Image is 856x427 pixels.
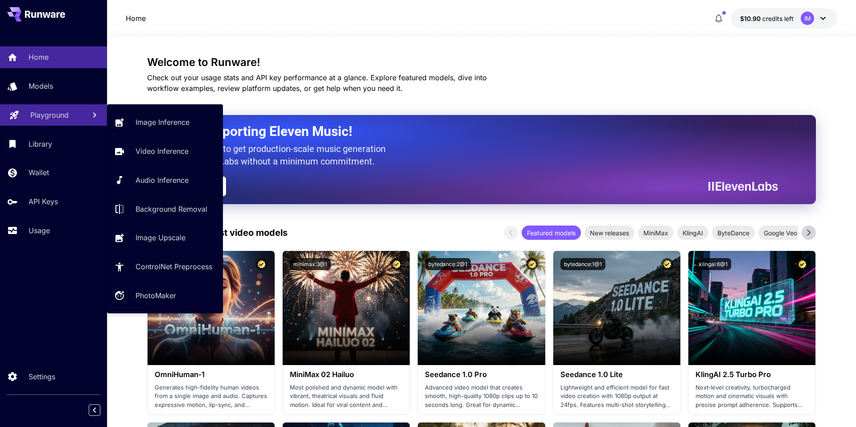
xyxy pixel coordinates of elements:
[147,56,816,69] h3: Welcome to Runware!
[740,15,762,22] span: $10.90
[560,383,673,410] p: Lightweight and efficient model for fast video creation with 1080p output at 24fps. Features mult...
[136,290,176,301] p: PhotoMaker
[522,228,581,238] span: Featured models
[638,228,674,238] span: MiniMax
[290,370,403,379] h3: MiniMax 02 Hailuo
[740,14,794,23] div: $10.89763
[758,228,802,238] span: Google Veo
[290,383,403,410] p: Most polished and dynamic model with vibrant, theatrical visuals and fluid motion. Ideal for vira...
[255,258,267,270] button: Certified Model – Vetted for best performance and includes a commercial license.
[29,167,49,178] p: Wallet
[560,258,605,270] button: bytedance:1@1
[418,251,545,365] img: alt
[136,232,185,243] p: Image Upscale
[290,258,331,270] button: minimax:3@1
[584,228,634,238] span: New releases
[677,228,708,238] span: KlingAI
[29,196,58,207] p: API Keys
[136,175,189,185] p: Audio Inference
[29,139,52,149] p: Library
[661,258,673,270] button: Certified Model – Vetted for best performance and includes a commercial license.
[107,111,223,133] a: Image Inference
[107,169,223,191] a: Audio Inference
[136,261,212,272] p: ControlNet Preprocess
[712,228,755,238] span: ByteDance
[695,383,808,410] p: Next‑level creativity, turbocharged motion and cinematic visuals with precise prompt adherence. S...
[391,258,403,270] button: Certified Model – Vetted for best performance and includes a commercial license.
[169,143,392,168] p: The only way to get production-scale music generation from Eleven Labs without a minimum commitment.
[107,256,223,278] a: ControlNet Preprocess
[560,370,673,379] h3: Seedance 1.0 Lite
[147,73,487,93] span: Check out your usage stats and API key performance at a glance. Explore featured models, dive int...
[425,258,471,270] button: bytedance:2@1
[283,251,410,365] img: alt
[762,15,794,22] span: credits left
[29,52,49,62] p: Home
[107,198,223,220] a: Background Removal
[425,370,538,379] h3: Seedance 1.0 Pro
[136,146,189,156] p: Video Inference
[89,404,100,416] button: Collapse sidebar
[95,402,107,418] div: Collapse sidebar
[425,383,538,410] p: Advanced video model that creates smooth, high-quality 1080p clips up to 10 seconds long. Great f...
[731,8,837,29] button: $10.89763
[155,383,267,410] p: Generates high-fidelity human videos from a single image and audio. Captures expressive motion, l...
[796,258,808,270] button: Certified Model – Vetted for best performance and includes a commercial license.
[107,227,223,249] a: Image Upscale
[136,204,207,214] p: Background Removal
[29,225,50,236] p: Usage
[553,251,680,365] img: alt
[126,13,146,24] p: Home
[801,12,814,25] div: IM
[29,81,53,91] p: Models
[688,251,815,365] img: alt
[126,13,146,24] nav: breadcrumb
[526,258,538,270] button: Certified Model – Vetted for best performance and includes a commercial license.
[136,117,189,127] p: Image Inference
[107,140,223,162] a: Video Inference
[30,110,69,120] p: Playground
[29,371,55,382] p: Settings
[169,123,771,140] h2: Now Supporting Eleven Music!
[155,370,267,379] h3: OmniHuman‑1
[107,285,223,307] a: PhotoMaker
[695,258,731,270] button: klingai:6@1
[695,370,808,379] h3: KlingAI 2.5 Turbo Pro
